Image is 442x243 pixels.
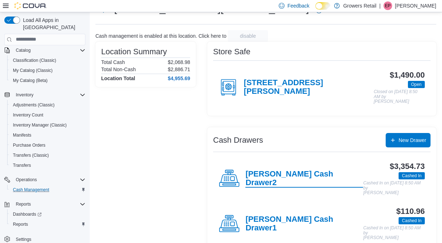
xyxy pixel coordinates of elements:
button: disable [228,30,268,42]
p: Cashed In on [DATE] 8:50 AM by [PERSON_NAME] [363,226,425,240]
h6: Total Non-Cash [101,67,136,72]
a: My Catalog (Beta) [10,76,51,85]
span: Inventory Count [13,112,43,118]
a: Adjustments (Classic) [10,101,57,109]
span: Catalog [16,47,30,53]
button: Purchase Orders [7,140,88,150]
span: Inventory Manager (Classic) [10,121,85,129]
span: Manifests [13,132,31,138]
button: Transfers [7,160,88,170]
a: Purchase Orders [10,141,48,150]
a: My Catalog (Classic) [10,66,56,75]
span: Operations [16,177,37,183]
p: [PERSON_NAME] [395,1,436,10]
h4: [STREET_ADDRESS][PERSON_NAME] [244,78,374,96]
h4: Location Total [101,75,135,81]
button: Manifests [7,130,88,140]
input: Dark Mode [315,2,330,10]
p: Cash management is enabled at this location. Click here to [95,33,226,39]
h3: Cash Drawers [213,136,263,145]
h3: $3,354.73 [390,162,425,171]
button: Catalog [13,46,33,55]
span: Reports [10,220,85,229]
span: Dashboards [10,210,85,219]
button: Reports [1,199,88,209]
div: Eliot Pivato [384,1,392,10]
span: Reports [13,200,85,208]
span: My Catalog (Classic) [13,68,53,73]
span: Adjustments (Classic) [13,102,55,108]
span: Open [408,81,425,88]
p: $2,068.98 [168,59,190,65]
span: Cash Management [13,187,49,193]
button: Catalog [1,45,88,55]
span: My Catalog (Beta) [13,78,48,83]
h3: Location Summary [101,47,167,56]
span: Inventory [13,91,85,99]
span: Cashed In [399,172,425,179]
span: EP [385,1,391,10]
span: Purchase Orders [10,141,85,150]
span: Transfers [13,162,31,168]
h3: $110.96 [396,207,425,216]
span: Inventory Count [10,111,85,119]
button: Cash Management [7,185,88,195]
span: Settings [16,237,31,242]
span: Adjustments (Classic) [10,101,85,109]
p: Cashed In on [DATE] 8:50 AM by [PERSON_NAME] [363,181,425,196]
a: Classification (Classic) [10,56,59,65]
button: Classification (Classic) [7,55,88,65]
p: Growers Retail [343,1,377,10]
span: My Catalog (Classic) [10,66,85,75]
a: Manifests [10,131,34,139]
span: Manifests [10,131,85,139]
h4: [PERSON_NAME] Cash Drawer1 [245,215,363,233]
button: Operations [13,175,40,184]
button: Reports [7,219,88,229]
span: My Catalog (Beta) [10,76,85,85]
span: Classification (Classic) [10,56,85,65]
button: Inventory [1,90,88,100]
button: Adjustments (Classic) [7,100,88,110]
span: Cashed In [402,173,422,179]
h4: $4,955.69 [168,75,190,81]
span: Dashboards [13,211,42,217]
h3: $1,490.00 [390,71,425,79]
p: $2,886.71 [168,67,190,72]
a: Inventory Manager (Classic) [10,121,70,129]
span: Cash Management [10,185,85,194]
span: Classification (Classic) [13,58,56,63]
span: Feedback [287,2,309,9]
span: Catalog [13,46,85,55]
span: Operations [13,175,85,184]
span: Inventory Manager (Classic) [13,122,67,128]
button: Inventory Manager (Classic) [7,120,88,130]
button: Inventory [13,91,36,99]
a: Inventory Count [10,111,46,119]
a: Dashboards [10,210,44,219]
span: Reports [16,201,31,207]
button: My Catalog (Classic) [7,65,88,75]
span: New Drawer [399,137,426,144]
span: Cashed In [399,217,425,224]
span: Transfers (Classic) [13,152,49,158]
span: Load All Apps in [GEOGRAPHIC_DATA] [20,17,85,31]
h6: Total Cash [101,59,125,65]
span: Purchase Orders [13,142,46,148]
span: Transfers (Classic) [10,151,85,160]
a: Reports [10,220,31,229]
button: Operations [1,175,88,185]
p: Closed on [DATE] 8:50 AM by [PERSON_NAME] [374,90,425,104]
span: Reports [13,221,28,227]
a: Transfers [10,161,34,170]
a: Dashboards [7,209,88,219]
h4: [PERSON_NAME] Cash Drawer2 [245,170,363,188]
button: My Catalog (Beta) [7,75,88,86]
img: Cova [14,2,47,9]
p: | [379,1,381,10]
a: Cash Management [10,185,52,194]
button: Inventory Count [7,110,88,120]
button: Reports [13,200,34,208]
span: Cashed In [402,217,422,224]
